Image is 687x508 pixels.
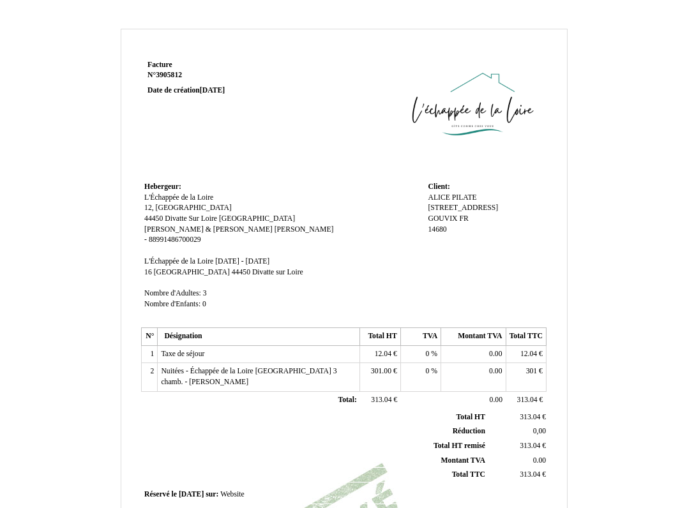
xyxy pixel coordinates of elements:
span: [GEOGRAPHIC_DATA] [219,214,295,223]
span: 301.00 [371,367,391,375]
th: TVA [400,328,441,346]
span: Réduction [453,427,485,435]
span: Website [220,490,244,498]
th: N° [142,328,158,346]
th: Total TTC [506,328,546,346]
span: sur: [206,490,218,498]
span: 313.04 [520,470,540,479]
td: % [400,363,441,391]
span: Facture [147,61,172,69]
span: 313.04 [520,413,540,421]
span: GOUVIX [428,214,457,223]
span: [PERSON_NAME] & [PERSON_NAME] [144,225,273,234]
td: € [360,345,400,363]
span: 0.00 [489,367,502,375]
span: 301 [526,367,538,375]
th: Montant TVA [441,328,506,346]
span: Total TTC [452,470,485,479]
span: 44450 [144,214,163,223]
td: € [488,438,548,453]
span: [DATE] [200,86,225,94]
span: Client: [428,183,449,191]
span: [DATE] - [DATE] [215,257,269,265]
span: Divatte sur Loire [252,268,303,276]
span: 0 [426,350,430,358]
span: 0.00 [490,396,502,404]
span: [PERSON_NAME] [275,225,334,234]
th: Désignation [158,328,360,346]
span: 16 [GEOGRAPHIC_DATA] [144,268,230,276]
span: Nuitées - Échappée de la Loire [GEOGRAPHIC_DATA] 3 chamb. - [PERSON_NAME] [161,367,336,386]
span: Divatte Sur Loire [165,214,217,223]
span: 12.04 [520,350,537,358]
span: 0.00 [489,350,502,358]
span: 0.00 [533,456,546,465]
span: 313.04 [517,396,538,404]
span: 0,00 [533,427,546,435]
span: 12, [GEOGRAPHIC_DATA] [144,204,232,212]
span: L'Échappée de la Loire [144,193,213,202]
strong: Date de création [147,86,225,94]
span: 44450 [232,268,250,276]
span: 313.04 [520,442,540,450]
span: Nombre d'Enfants: [144,300,200,308]
span: 3 [203,289,207,297]
td: 2 [142,363,158,391]
span: Taxe de séjour [161,350,204,358]
span: FR [459,214,468,223]
span: Total HT [457,413,485,421]
th: Total HT [360,328,400,346]
td: € [488,410,548,424]
td: € [360,391,400,409]
img: logo [402,60,543,156]
span: 313.04 [371,396,391,404]
span: Réservé le [144,490,177,498]
span: - [144,235,147,244]
span: [DATE] [179,490,204,498]
span: PILATE [452,193,477,202]
span: L'Échappée de la Loire [144,257,213,265]
span: 3905812 [156,71,182,79]
td: % [400,345,441,363]
span: Total: [338,396,356,404]
span: 12.04 [375,350,391,358]
span: 0 [426,367,430,375]
td: € [488,468,548,482]
td: 1 [142,345,158,363]
span: 14680 [428,225,446,234]
span: 0 [202,300,206,308]
td: € [506,391,546,409]
td: € [506,345,546,363]
span: 88991486700029 [149,235,201,244]
td: € [506,363,546,391]
span: Total HT remisé [434,442,485,450]
strong: N° [147,70,300,80]
td: € [360,363,400,391]
span: Hebergeur: [144,183,181,191]
span: [STREET_ADDRESS] [428,204,498,212]
span: ALICE [428,193,449,202]
span: Montant TVA [441,456,485,465]
span: Nombre d'Adultes: [144,289,201,297]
